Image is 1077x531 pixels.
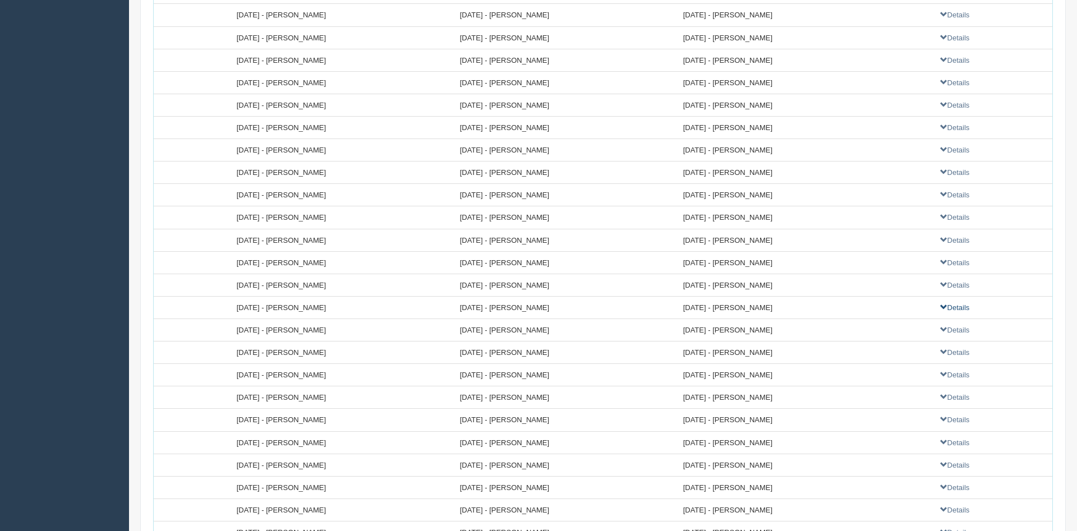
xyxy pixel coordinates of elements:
div: [DATE] - [PERSON_NAME] [454,392,678,403]
div: [DATE] - [PERSON_NAME] [678,437,901,448]
div: [DATE] - [PERSON_NAME] [678,414,901,425]
div: [DATE] - [PERSON_NAME] [678,77,901,88]
div: [DATE] - [PERSON_NAME] [231,347,454,358]
div: [DATE] - [PERSON_NAME] [454,505,678,515]
div: [DATE] - [PERSON_NAME] [231,302,454,313]
div: [DATE] - [PERSON_NAME] [678,190,901,200]
div: [DATE] - [PERSON_NAME] [454,414,678,425]
div: [DATE] - [PERSON_NAME] [678,302,901,313]
div: [DATE] - [PERSON_NAME] [231,280,454,290]
div: [DATE] - [PERSON_NAME] [454,33,678,43]
a: Details [940,258,970,267]
a: Details [940,506,970,514]
div: [DATE] - [PERSON_NAME] [678,370,901,380]
div: [DATE] - [PERSON_NAME] [231,55,454,66]
div: [DATE] - [PERSON_NAME] [231,33,454,43]
a: Details [940,34,970,42]
div: [DATE] - [PERSON_NAME] [454,437,678,448]
a: Details [940,168,970,177]
div: [DATE] - [PERSON_NAME] [678,460,901,470]
div: [DATE] - [PERSON_NAME] [231,235,454,246]
div: [DATE] - [PERSON_NAME] [231,122,454,133]
div: [DATE] - [PERSON_NAME] [678,505,901,515]
a: Details [940,56,970,64]
div: [DATE] - [PERSON_NAME] [678,33,901,43]
div: [DATE] - [PERSON_NAME] [231,212,454,223]
a: Details [940,123,970,132]
div: [DATE] - [PERSON_NAME] [454,212,678,223]
a: Details [940,281,970,289]
a: Details [940,191,970,199]
div: [DATE] - [PERSON_NAME] [231,167,454,178]
div: [DATE] - [PERSON_NAME] [231,145,454,155]
div: [DATE] - [PERSON_NAME] [678,280,901,290]
a: Details [940,236,970,244]
div: [DATE] - [PERSON_NAME] [678,212,901,223]
div: [DATE] - [PERSON_NAME] [678,10,901,20]
a: Details [940,371,970,379]
a: Details [940,11,970,19]
a: Details [940,101,970,109]
div: [DATE] - [PERSON_NAME] [454,482,678,493]
div: [DATE] - [PERSON_NAME] [454,77,678,88]
div: [DATE] - [PERSON_NAME] [231,460,454,470]
div: [DATE] - [PERSON_NAME] [454,280,678,290]
div: [DATE] - [PERSON_NAME] [231,414,454,425]
div: [DATE] - [PERSON_NAME] [231,10,454,20]
div: [DATE] - [PERSON_NAME] [454,235,678,246]
div: [DATE] - [PERSON_NAME] [454,100,678,110]
div: [DATE] - [PERSON_NAME] [454,325,678,335]
div: [DATE] - [PERSON_NAME] [231,392,454,403]
div: [DATE] - [PERSON_NAME] [678,325,901,335]
div: [DATE] - [PERSON_NAME] [454,145,678,155]
div: [DATE] - [PERSON_NAME] [678,55,901,66]
div: [DATE] - [PERSON_NAME] [231,437,454,448]
a: Details [940,348,970,357]
div: [DATE] - [PERSON_NAME] [454,370,678,380]
div: [DATE] - [PERSON_NAME] [678,257,901,268]
div: [DATE] - [PERSON_NAME] [678,347,901,358]
div: [DATE] - [PERSON_NAME] [231,257,454,268]
div: [DATE] - [PERSON_NAME] [678,392,901,403]
div: [DATE] - [PERSON_NAME] [231,505,454,515]
div: [DATE] - [PERSON_NAME] [231,190,454,200]
div: [DATE] - [PERSON_NAME] [231,77,454,88]
div: [DATE] - [PERSON_NAME] [454,190,678,200]
a: Details [940,326,970,334]
a: Details [940,393,970,401]
div: [DATE] - [PERSON_NAME] [231,100,454,110]
div: [DATE] - [PERSON_NAME] [231,370,454,380]
div: [DATE] - [PERSON_NAME] [678,235,901,246]
a: Details [940,79,970,87]
div: [DATE] - [PERSON_NAME] [454,122,678,133]
a: Details [940,303,970,312]
a: Details [940,461,970,469]
div: [DATE] - [PERSON_NAME] [454,302,678,313]
div: [DATE] - [PERSON_NAME] [454,167,678,178]
div: [DATE] - [PERSON_NAME] [454,10,678,20]
a: Details [940,483,970,492]
div: [DATE] - [PERSON_NAME] [231,482,454,493]
div: [DATE] - [PERSON_NAME] [454,55,678,66]
div: [DATE] - [PERSON_NAME] [678,482,901,493]
a: Details [940,415,970,424]
div: [DATE] - [PERSON_NAME] [678,100,901,110]
div: [DATE] - [PERSON_NAME] [454,460,678,470]
div: [DATE] - [PERSON_NAME] [454,257,678,268]
a: Details [940,146,970,154]
div: [DATE] - [PERSON_NAME] [454,347,678,358]
div: [DATE] - [PERSON_NAME] [678,167,901,178]
div: [DATE] - [PERSON_NAME] [678,145,901,155]
a: Details [940,438,970,447]
a: Details [940,213,970,221]
div: [DATE] - [PERSON_NAME] [678,122,901,133]
div: [DATE] - [PERSON_NAME] [231,325,454,335]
